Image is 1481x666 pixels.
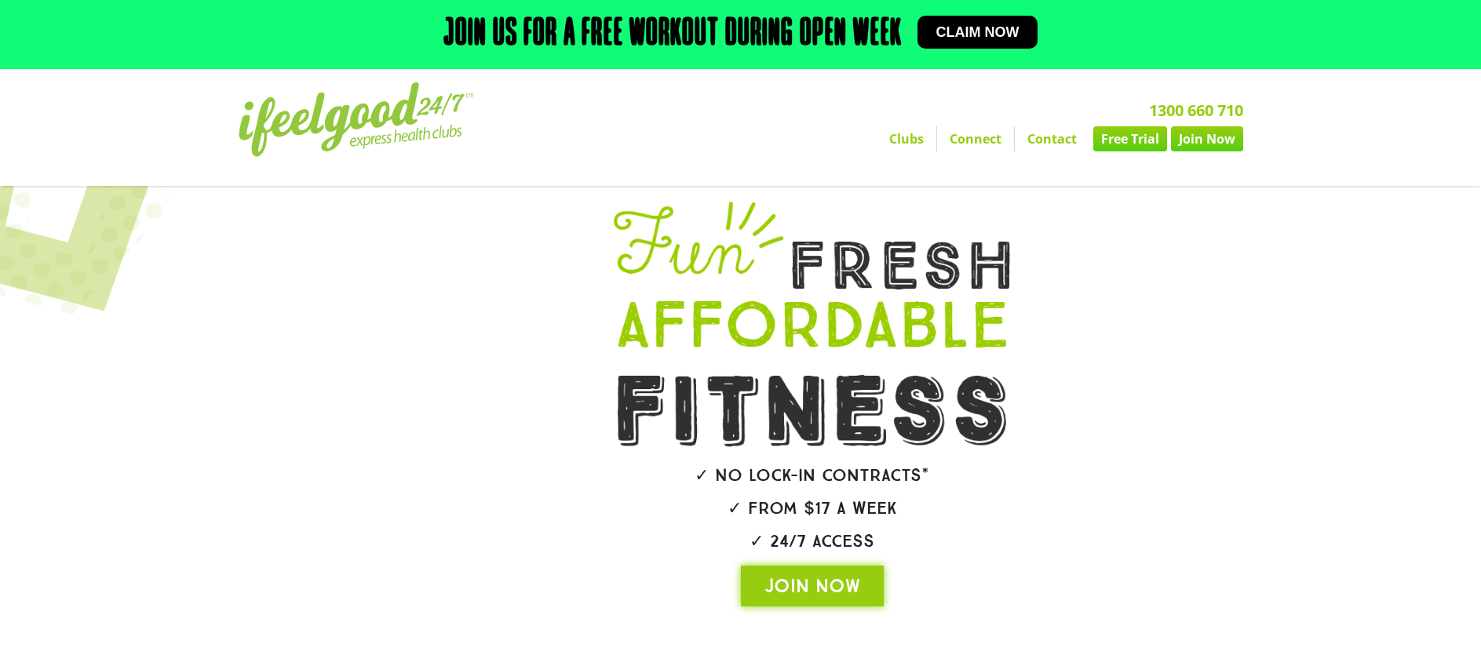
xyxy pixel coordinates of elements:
[596,126,1243,151] nav: Menu
[936,25,1020,39] span: Claim now
[937,126,1014,151] a: Connect
[570,533,1055,550] h2: ✓ 24/7 Access
[877,126,936,151] a: Clubs
[741,566,884,606] a: JOIN NOW
[570,467,1055,484] h2: ✓ No lock-in contracts*
[1015,126,1089,151] a: Contact
[570,500,1055,517] h2: ✓ From $17 a week
[917,16,1038,49] a: Claim now
[764,573,860,599] span: JOIN NOW
[1149,100,1243,121] a: 1300 660 710
[1093,126,1167,151] a: Free Trial
[1171,126,1243,151] a: Join Now
[443,16,902,53] h2: Join us for a free workout during open week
